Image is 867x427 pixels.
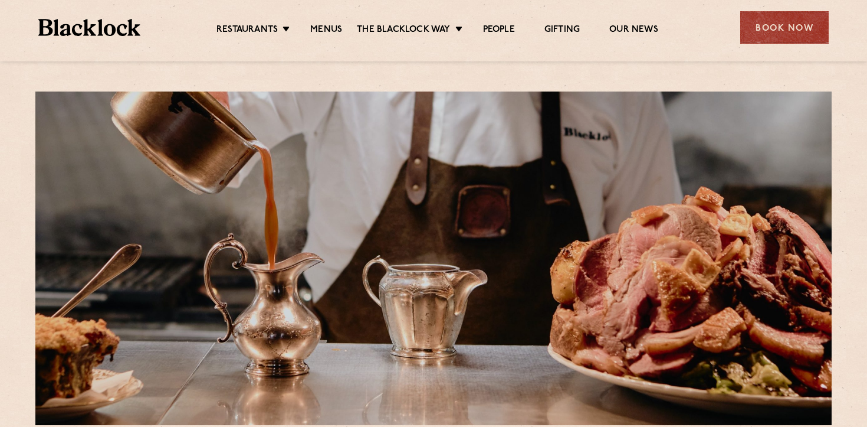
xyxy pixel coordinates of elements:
div: Book Now [740,11,829,44]
a: The Blacklock Way [357,24,450,37]
a: People [483,24,515,37]
a: Gifting [544,24,580,37]
a: Our News [609,24,658,37]
img: BL_Textured_Logo-footer-cropped.svg [38,19,140,36]
a: Menus [310,24,342,37]
a: Restaurants [216,24,278,37]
